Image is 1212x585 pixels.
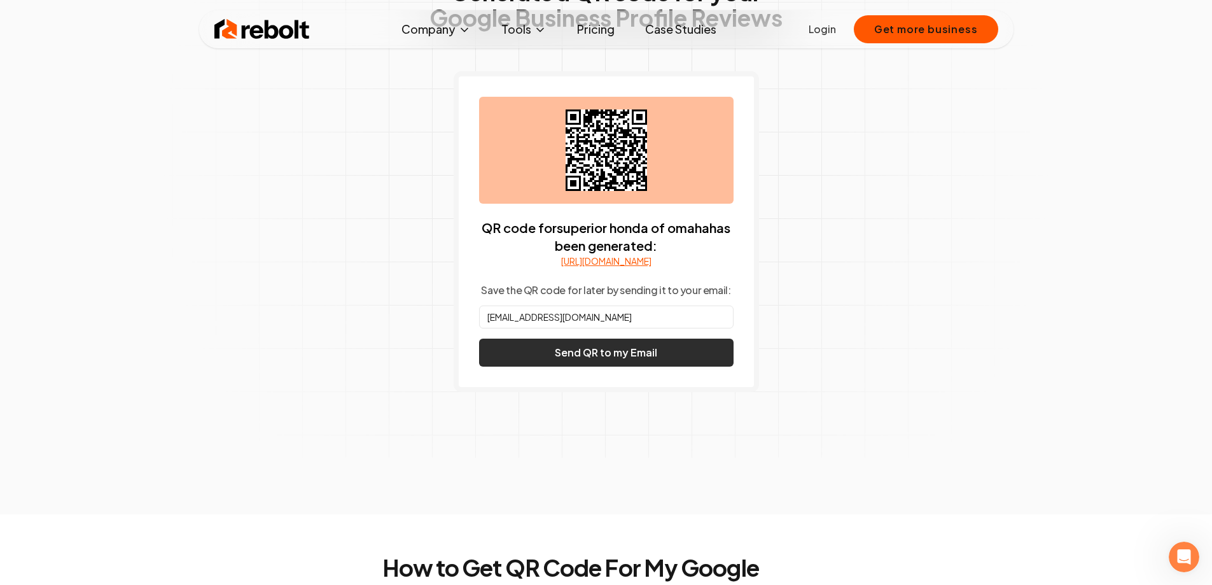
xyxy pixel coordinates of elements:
input: Your email address [479,306,734,328]
button: Send QR to my Email [479,339,734,367]
button: Tools [491,17,557,42]
button: Company [391,17,481,42]
p: Save the QR code for later by sending it to your email: [481,283,730,298]
a: Case Studies [635,17,727,42]
p: QR code for superior honda of omaha has been generated: [479,219,734,255]
button: Get more business [854,15,998,43]
a: [URL][DOMAIN_NAME] [561,255,651,267]
a: Pricing [567,17,625,42]
iframe: Intercom live chat [1169,542,1199,572]
img: Rebolt Logo [214,17,310,42]
a: Login [809,22,836,37]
